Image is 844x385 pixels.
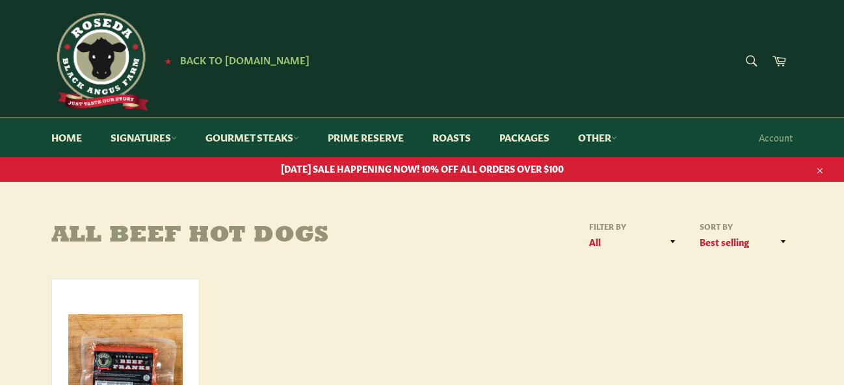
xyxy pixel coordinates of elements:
[180,53,310,66] span: Back to [DOMAIN_NAME]
[165,55,172,66] span: ★
[51,13,149,110] img: Roseda Beef
[315,118,417,157] a: Prime Reserve
[158,55,310,66] a: ★ Back to [DOMAIN_NAME]
[486,118,562,157] a: Packages
[565,118,630,157] a: Other
[695,221,793,232] label: Sort by
[585,221,682,232] label: Filter by
[98,118,190,157] a: Signatures
[38,118,95,157] a: Home
[51,223,422,249] h1: All Beef Hot Dogs
[752,118,799,156] a: Account
[192,118,312,157] a: Gourmet Steaks
[419,118,484,157] a: Roasts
